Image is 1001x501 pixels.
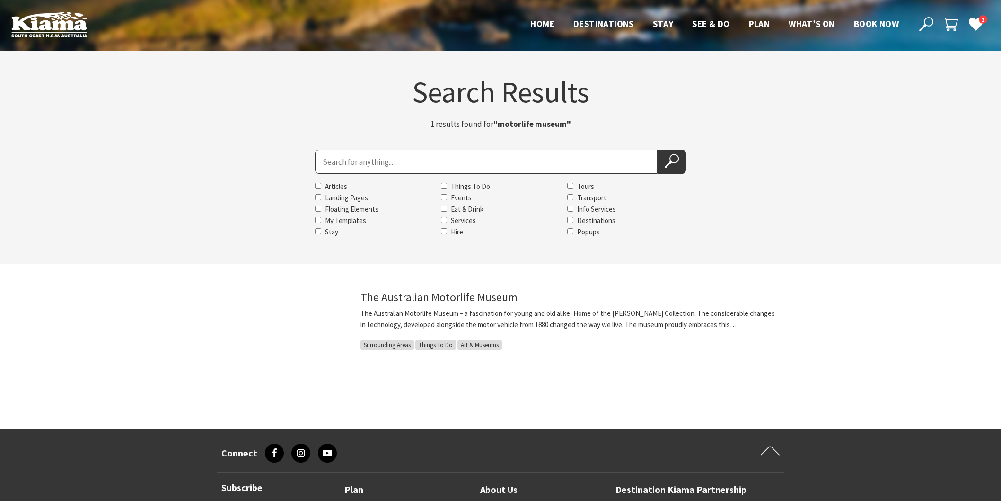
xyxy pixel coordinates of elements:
[854,18,899,29] span: Book now
[530,18,554,29] span: Home
[577,193,606,202] label: Transport
[221,482,321,493] h3: Subscribe
[451,182,490,191] label: Things To Do
[360,308,781,331] p: The Australian Motorlife Museum – a fascination for young and old alike! Home of the [PERSON_NAME...
[692,18,729,29] span: See & Do
[577,205,616,214] label: Info Services
[451,205,483,214] label: Eat & Drink
[315,150,658,174] input: Search for:
[11,11,87,37] img: Kiama Logo
[220,77,781,107] h1: Search Results
[382,118,619,131] p: 1 results found for
[521,17,908,32] nav: Main Menu
[573,18,634,29] span: Destinations
[325,182,347,191] label: Articles
[415,340,456,350] span: Things To Do
[221,447,257,459] h3: Connect
[451,193,472,202] label: Events
[749,18,770,29] span: Plan
[325,216,366,225] label: My Templates
[615,482,746,498] a: Destination Kiama Partnership
[451,227,463,236] label: Hire
[577,227,600,236] label: Popups
[493,119,571,129] strong: "motorlife museum"
[577,216,615,225] label: Destinations
[968,17,983,31] a: 2
[325,205,378,214] label: Floating Elements
[325,193,368,202] label: Landing Pages
[360,340,414,350] span: Surrounding Areas
[979,15,987,24] span: 2
[480,482,518,498] a: About Us
[451,216,476,225] label: Services
[653,18,674,29] span: Stay
[457,340,502,350] span: Art & Museums
[577,182,594,191] label: Tours
[360,290,518,304] a: The Australian Motorlife Museum
[344,482,363,498] a: Plan
[789,18,835,29] span: What’s On
[325,227,338,236] label: Stay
